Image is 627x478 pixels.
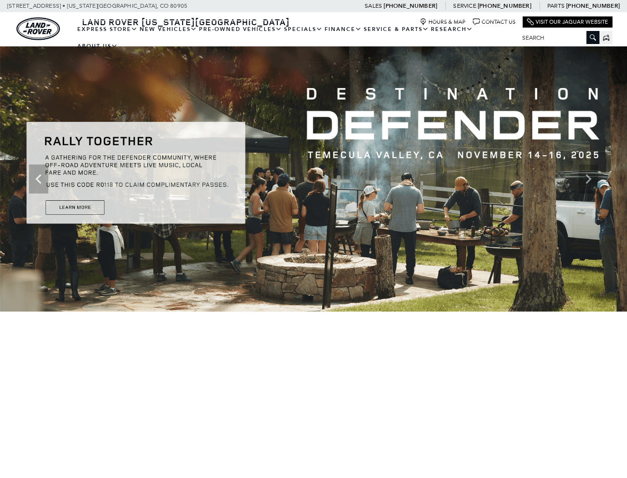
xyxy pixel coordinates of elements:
nav: Main Navigation [76,21,515,55]
a: Pre-Owned Vehicles [198,21,283,38]
a: Hours & Map [420,18,466,26]
a: [PHONE_NUMBER] [478,2,531,10]
a: [PHONE_NUMBER] [566,2,620,10]
a: land-rover [16,17,60,40]
span: Land Rover [US_STATE][GEOGRAPHIC_DATA] [82,16,290,28]
a: About Us [76,38,119,55]
span: Parts [547,2,565,9]
a: Service & Parts [363,21,430,38]
input: Search [515,32,599,44]
a: New Vehicles [139,21,198,38]
a: Visit Our Jaguar Website [527,18,608,26]
a: Research [430,21,474,38]
span: Service [453,2,476,9]
a: EXPRESS STORE [76,21,139,38]
a: Specials [283,21,324,38]
a: Land Rover [US_STATE][GEOGRAPHIC_DATA] [76,16,296,28]
span: Sales [365,2,382,9]
a: [PHONE_NUMBER] [384,2,437,10]
a: Contact Us [473,18,515,26]
a: Finance [324,21,363,38]
a: [STREET_ADDRESS] • [US_STATE][GEOGRAPHIC_DATA], CO 80905 [7,2,187,9]
img: Land Rover [16,17,60,40]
